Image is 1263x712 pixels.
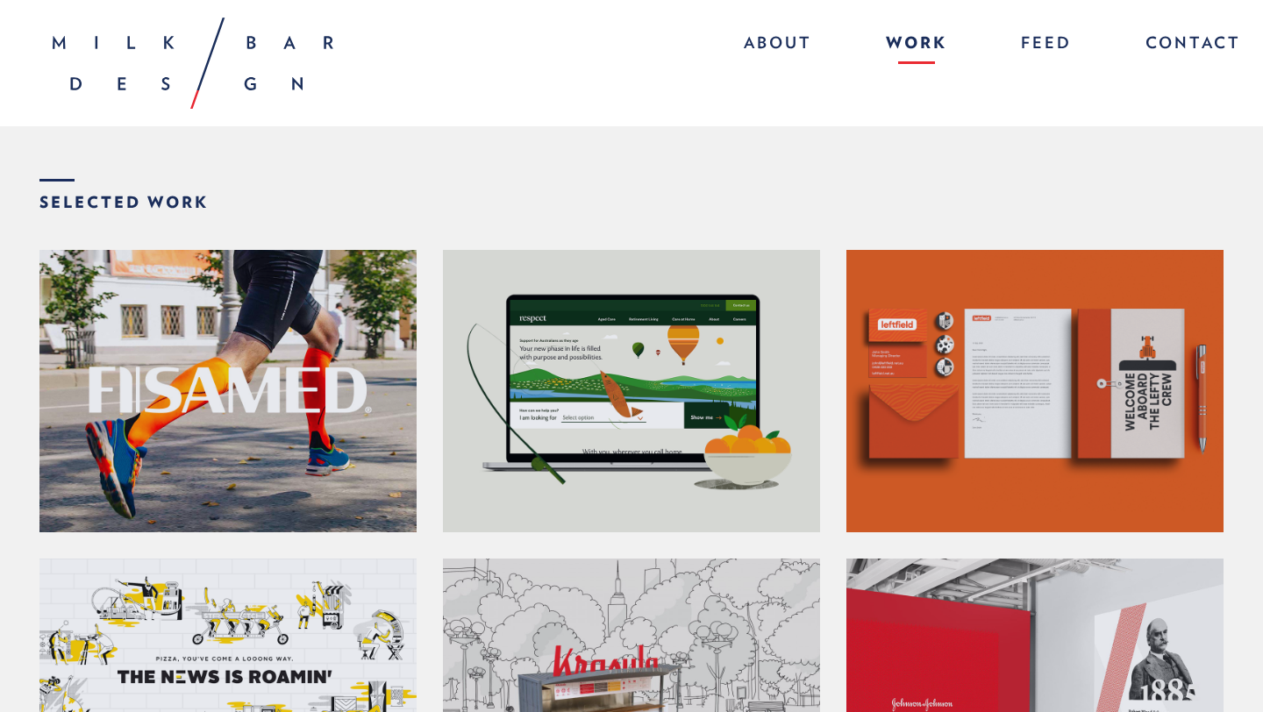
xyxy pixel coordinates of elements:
[726,26,830,64] a: About
[1003,26,1089,64] a: Feed
[39,179,209,210] strong: Selected Work
[868,26,965,64] a: Work
[1128,26,1241,64] a: Contact
[53,18,333,109] img: Milk Bar Design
